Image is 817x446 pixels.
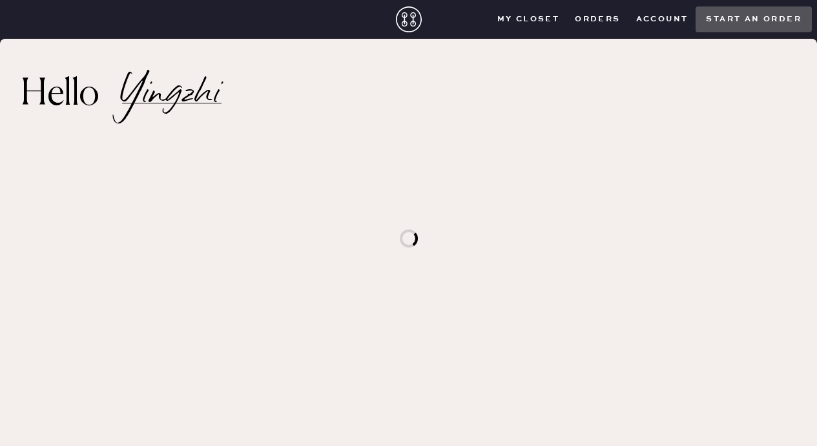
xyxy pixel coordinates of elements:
[122,87,222,103] h2: Yingzhi
[567,10,628,29] button: Orders
[696,6,812,32] button: Start an order
[628,10,696,29] button: Account
[490,10,568,29] button: My Closet
[21,80,122,111] h2: Hello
